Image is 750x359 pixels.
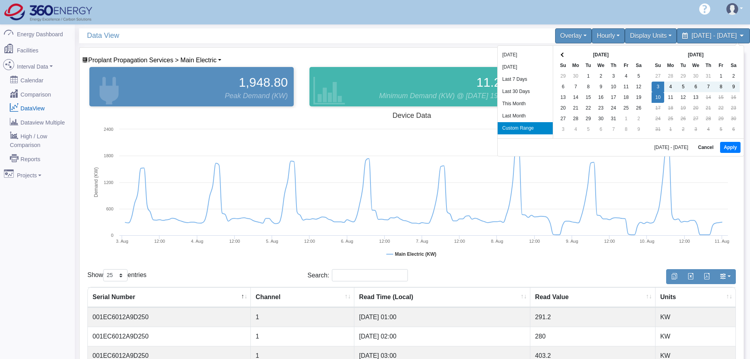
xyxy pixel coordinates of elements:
td: 1 [715,71,727,82]
text: 12:00 [154,239,165,244]
td: 21 [569,103,582,113]
td: 20 [557,103,569,113]
button: Copy to clipboard [666,269,683,284]
text: 12:00 [304,239,315,244]
td: 22 [582,103,594,113]
td: 29 [715,113,727,124]
tspan: Device Data [393,112,431,119]
td: 30 [569,71,582,82]
li: Last 30 Days [498,86,553,98]
td: 291.2 [530,307,656,327]
td: 16 [594,92,607,103]
span: [DATE] - [DATE] [654,145,691,150]
select: Showentries [103,269,128,281]
li: [DATE] [498,61,553,73]
text: 1200 [104,180,113,185]
td: 13 [557,92,569,103]
th: Mo [664,60,677,71]
button: Export to Excel [682,269,699,284]
tspan: 9. Aug [566,239,578,244]
td: 31 [702,71,715,82]
input: Search: [332,269,408,281]
li: [DATE] [498,49,553,61]
td: 20 [689,103,702,113]
td: 24 [607,103,620,113]
td: 5 [715,124,727,135]
td: 8 [620,124,632,135]
th: Serial Number : activate to sort column descending [88,287,251,307]
td: 24 [652,113,664,124]
td: 9 [594,82,607,92]
label: Show entries [87,269,146,281]
th: Units : activate to sort column ascending [656,287,735,307]
th: [DATE] [664,50,727,60]
td: 14 [569,92,582,103]
tspan: 6. Aug [341,239,353,244]
td: 27 [689,113,702,124]
th: Fr [620,60,632,71]
li: Last 7 Days [498,73,553,86]
td: 28 [664,71,677,82]
td: 30 [689,71,702,82]
td: 4 [569,124,582,135]
text: 12:00 [679,239,690,244]
td: 1 [620,113,632,124]
div: Hourly [592,28,625,43]
td: 30 [594,113,607,124]
td: 28 [569,113,582,124]
td: [DATE] 02:00 [354,327,530,346]
td: 31 [652,124,664,135]
th: We [594,60,607,71]
td: 10 [607,82,620,92]
th: Sa [727,60,740,71]
td: 11 [620,82,632,92]
td: 12 [632,82,645,92]
td: 21 [702,103,715,113]
td: 7 [607,124,620,135]
td: 1 [251,307,354,327]
td: 001EC6012A9D250 [88,307,251,327]
text: 12:00 [454,239,465,244]
th: [DATE] [569,50,632,60]
td: 28 [702,113,715,124]
td: 9 [727,82,740,92]
td: 3 [689,124,702,135]
td: 5 [677,82,689,92]
th: Read Time (Local) : activate to sort column ascending [354,287,530,307]
td: 27 [557,113,569,124]
text: 1800 [104,153,113,158]
th: Read Value : activate to sort column ascending [530,287,656,307]
td: 6 [594,124,607,135]
td: 25 [664,113,677,124]
td: 1 [251,327,354,346]
tspan: 3. Aug [116,239,128,244]
td: 1 [664,124,677,135]
td: 23 [594,103,607,113]
span: [DATE] - [DATE] [692,32,737,39]
td: 001EC6012A9D250 [88,327,251,346]
td: 15 [715,92,727,103]
td: 1 [582,71,594,82]
td: 2 [632,113,645,124]
td: 14 [702,92,715,103]
td: 8 [582,82,594,92]
td: 31 [607,113,620,124]
text: 0 [111,233,113,238]
tspan: 5. Aug [266,239,278,244]
span: Data View [87,28,416,43]
td: 22 [715,103,727,113]
td: 4 [702,124,715,135]
th: Fr [715,60,727,71]
td: 4 [664,82,677,92]
button: Cancel [694,142,717,153]
td: 19 [677,103,689,113]
a: Proplant Propagation Services > Main Electric [82,57,221,63]
th: Channel : activate to sort column ascending [251,287,354,307]
td: 10 [652,92,664,103]
button: Show/Hide Columns [715,269,736,284]
text: 12:00 [604,239,615,244]
button: Apply [720,142,740,153]
li: This Month [498,98,553,110]
th: Th [607,60,620,71]
span: Minimum Demand (KW) @ [DATE] 19:00 [379,91,508,101]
